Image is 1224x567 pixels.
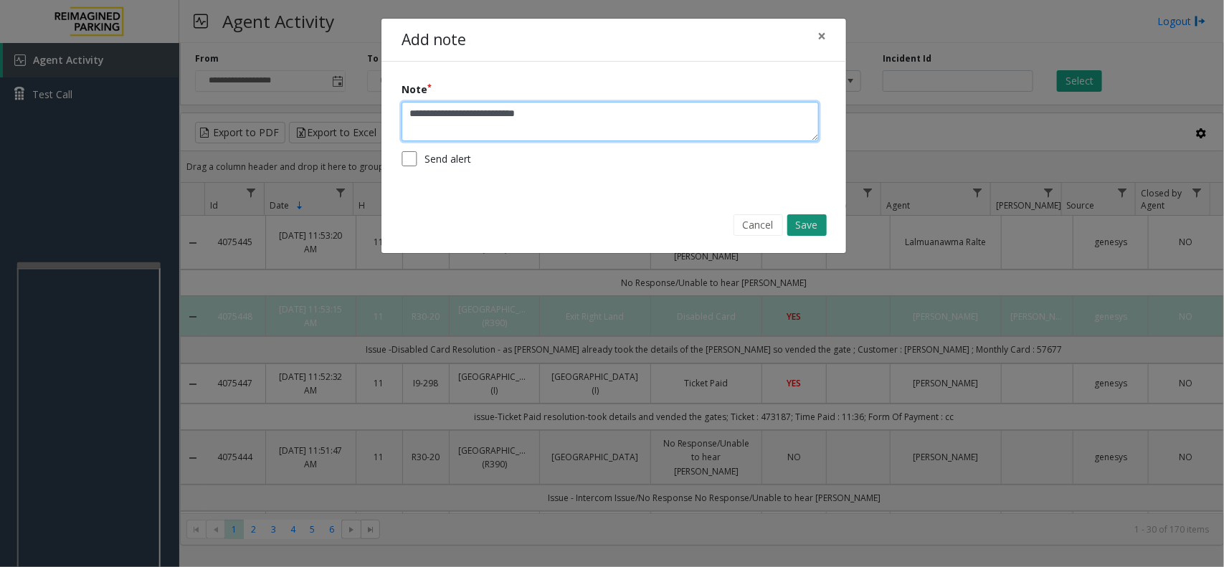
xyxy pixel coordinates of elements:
[787,214,827,236] button: Save
[817,26,826,46] span: ×
[402,82,432,97] label: Note
[734,214,783,236] button: Cancel
[807,19,836,54] button: Close
[424,151,471,166] label: Send alert
[402,29,466,52] h4: Add note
